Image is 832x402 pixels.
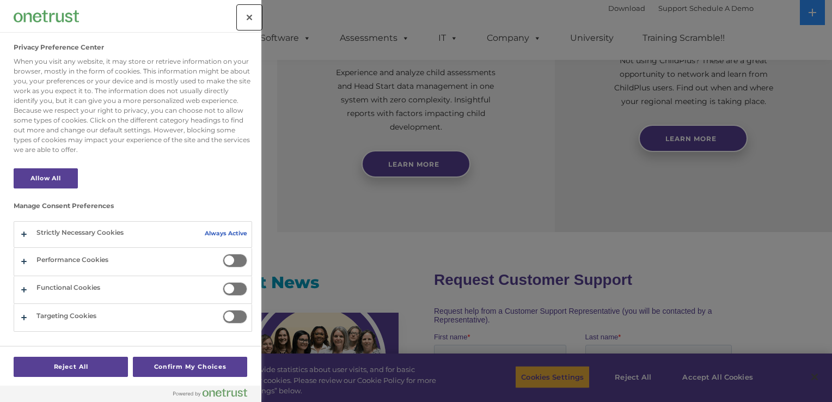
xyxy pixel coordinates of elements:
[173,388,247,397] img: Powered by OneTrust Opens in a new Tab
[14,10,79,22] img: Company Logo
[14,44,104,51] h2: Privacy Preference Center
[237,5,261,29] button: Close
[173,388,256,402] a: Powered by OneTrust Opens in a new Tab
[14,57,252,155] div: When you visit any website, it may store or retrieve information on your browser, mostly in the f...
[14,357,128,377] button: Reject All
[133,357,247,377] button: Confirm My Choices
[151,117,198,125] span: Phone number
[151,72,185,80] span: Last name
[14,168,78,188] button: Allow All
[14,5,79,27] div: Company Logo
[14,202,252,215] h3: Manage Consent Preferences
